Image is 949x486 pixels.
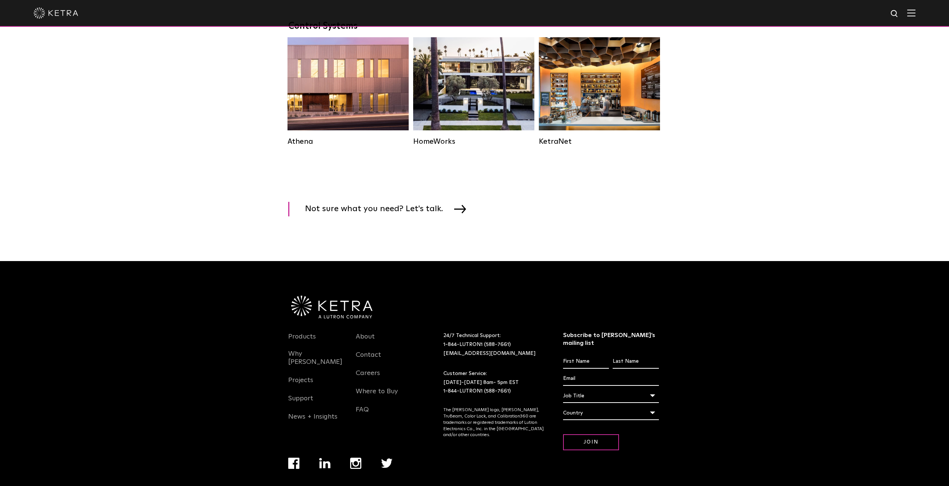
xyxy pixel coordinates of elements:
img: Ketra-aLutronCo_White_RGB [291,296,373,319]
img: facebook [288,458,299,469]
a: FAQ [356,406,369,423]
img: Hamburger%20Nav.svg [907,9,915,16]
p: Customer Service: [DATE]-[DATE] 8am- 5pm EST [443,369,544,396]
div: Athena [287,137,409,146]
div: HomeWorks [413,137,534,146]
a: [EMAIL_ADDRESS][DOMAIN_NAME] [443,351,535,356]
a: Projects [288,376,313,393]
img: instagram [350,458,361,469]
div: Navigation Menu [356,331,412,423]
p: The [PERSON_NAME] logo, [PERSON_NAME], TruBeam, Color Lock, and Calibration360 are trademarks or ... [443,407,544,438]
a: About [356,333,375,350]
img: search icon [890,9,899,19]
span: Not sure what you need? Let's talk. [305,202,454,216]
a: Athena Commercial Solution [287,37,409,146]
img: arrow [454,205,466,213]
a: Why [PERSON_NAME] [288,350,345,375]
h3: Subscribe to [PERSON_NAME]’s mailing list [563,331,659,347]
a: Support [288,394,313,412]
a: HomeWorks Residential Solution [413,37,534,146]
div: Navigation Menu [288,331,345,430]
a: KetraNet Legacy System [539,37,660,146]
a: News + Insights [288,413,337,430]
input: Email [563,372,659,386]
a: Contact [356,351,381,368]
a: Not sure what you need? Let's talk. [288,202,475,216]
img: ketra-logo-2019-white [34,7,78,19]
input: Last Name [613,355,659,369]
img: linkedin [319,458,331,468]
p: 24/7 Technical Support: [443,331,544,358]
a: 1-844-LUTRON1 (588-7661) [443,388,511,394]
a: 1-844-LUTRON1 (588-7661) [443,342,511,347]
div: KetraNet [539,137,660,146]
input: First Name [563,355,609,369]
div: Country [563,406,659,420]
img: twitter [381,458,393,468]
input: Join [563,434,619,450]
div: Job Title [563,389,659,403]
a: Where to Buy [356,387,398,404]
a: Careers [356,369,380,386]
a: Products [288,333,316,350]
